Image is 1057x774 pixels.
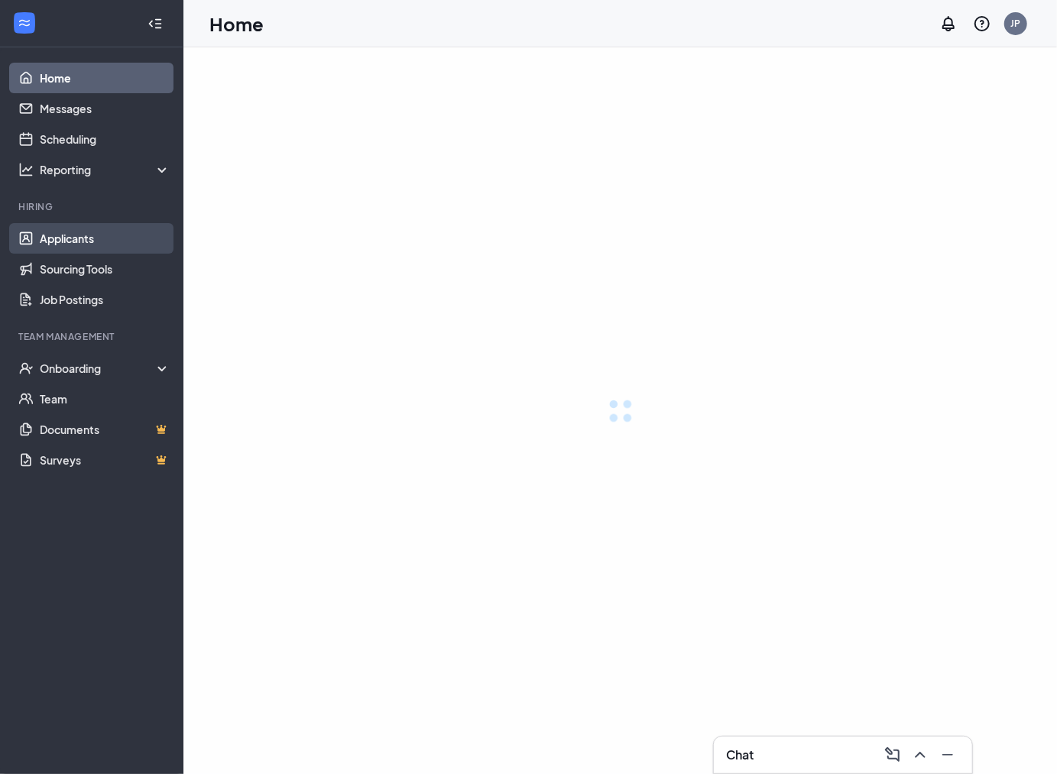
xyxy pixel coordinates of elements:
[40,414,170,445] a: DocumentsCrown
[40,223,170,254] a: Applicants
[40,93,170,124] a: Messages
[935,743,960,767] button: Minimize
[40,162,171,177] div: Reporting
[939,746,957,764] svg: Minimize
[726,746,754,763] h3: Chat
[973,15,991,33] svg: QuestionInfo
[148,16,163,31] svg: Collapse
[209,11,264,37] h1: Home
[908,743,932,767] button: ChevronUp
[911,746,929,764] svg: ChevronUp
[40,445,170,475] a: SurveysCrown
[40,63,170,93] a: Home
[40,124,170,154] a: Scheduling
[17,15,32,31] svg: WorkstreamLogo
[880,743,905,767] button: ComposeMessage
[18,330,167,343] div: Team Management
[40,254,170,284] a: Sourcing Tools
[40,284,170,315] a: Job Postings
[1011,17,1021,30] div: JP
[884,746,902,764] svg: ComposeMessage
[18,361,34,376] svg: UserCheck
[939,15,958,33] svg: Notifications
[18,162,34,177] svg: Analysis
[18,200,167,213] div: Hiring
[40,384,170,414] a: Team
[40,361,157,376] div: Onboarding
